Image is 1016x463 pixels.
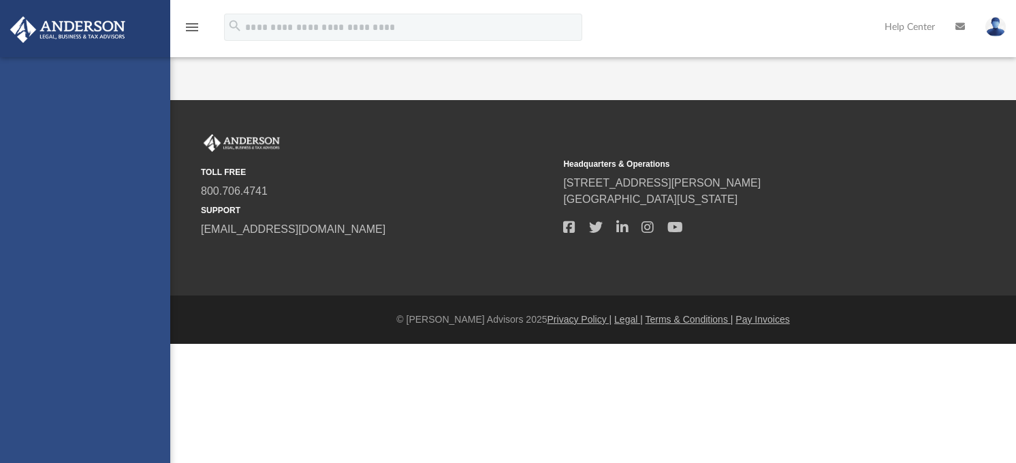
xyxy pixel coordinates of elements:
i: menu [184,19,200,35]
a: Terms & Conditions | [646,314,733,325]
a: [GEOGRAPHIC_DATA][US_STATE] [563,193,737,205]
img: Anderson Advisors Platinum Portal [6,16,129,43]
small: Headquarters & Operations [563,158,916,170]
a: menu [184,26,200,35]
i: search [227,18,242,33]
img: User Pic [985,17,1006,37]
a: Legal | [614,314,643,325]
small: SUPPORT [201,204,554,217]
div: © [PERSON_NAME] Advisors 2025 [170,313,1016,327]
small: TOLL FREE [201,166,554,178]
img: Anderson Advisors Platinum Portal [201,134,283,152]
a: Privacy Policy | [547,314,612,325]
a: 800.706.4741 [201,185,268,197]
a: Pay Invoices [735,314,789,325]
a: [EMAIL_ADDRESS][DOMAIN_NAME] [201,223,385,235]
a: [STREET_ADDRESS][PERSON_NAME] [563,177,761,189]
